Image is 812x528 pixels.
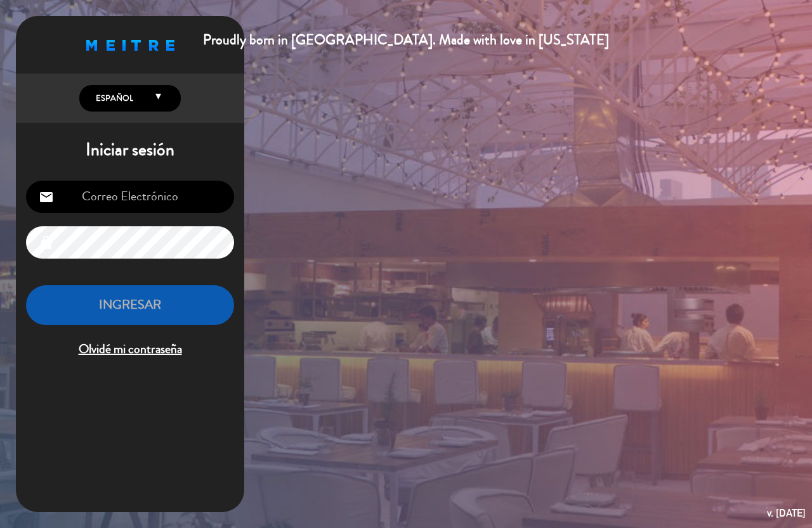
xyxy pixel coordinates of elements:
[26,339,234,360] span: Olvidé mi contraseña
[767,505,806,522] div: v. [DATE]
[26,181,234,213] input: Correo Electrónico
[16,139,244,161] h1: Iniciar sesión
[93,92,133,105] span: Español
[26,285,234,325] button: INGRESAR
[39,235,54,250] i: lock
[39,190,54,205] i: email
